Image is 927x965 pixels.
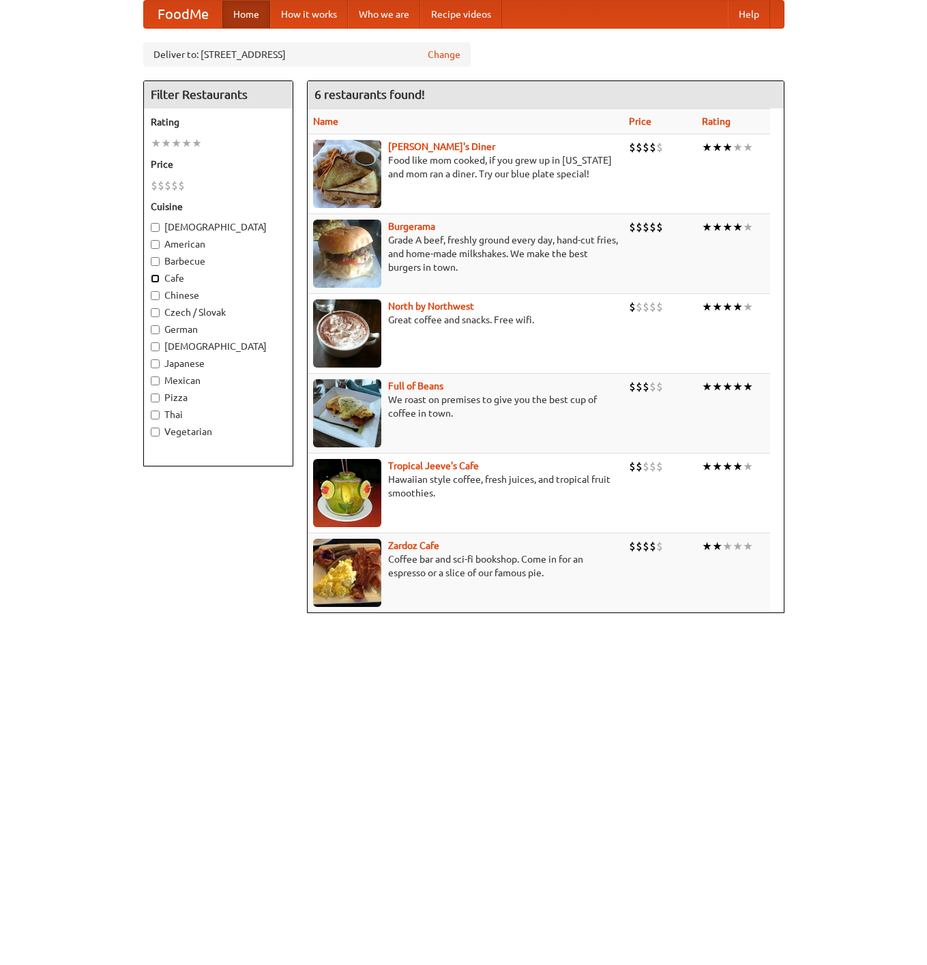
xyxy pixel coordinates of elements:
[636,140,643,155] li: $
[151,391,286,404] label: Pizza
[643,379,649,394] li: $
[743,140,753,155] li: ★
[656,539,663,554] li: $
[702,140,712,155] li: ★
[151,411,160,419] input: Thai
[733,459,743,474] li: ★
[151,257,160,266] input: Barbecue
[164,178,171,193] li: $
[388,301,474,312] a: North by Northwest
[151,223,160,232] input: [DEMOGRAPHIC_DATA]
[388,141,495,152] b: [PERSON_NAME]'s Diner
[151,240,160,249] input: American
[151,357,286,370] label: Japanese
[151,274,160,283] input: Cafe
[428,48,460,61] a: Change
[313,393,618,420] p: We roast on premises to give you the best cup of coffee in town.
[181,136,192,151] li: ★
[702,116,731,127] a: Rating
[171,136,181,151] li: ★
[151,359,160,368] input: Japanese
[313,233,618,274] p: Grade A beef, freshly ground every day, hand-cut fries, and home-made milkshakes. We make the bes...
[743,220,753,235] li: ★
[636,539,643,554] li: $
[712,299,722,314] li: ★
[712,459,722,474] li: ★
[643,220,649,235] li: $
[313,140,381,208] img: sallys.jpg
[151,220,286,234] label: [DEMOGRAPHIC_DATA]
[656,299,663,314] li: $
[743,539,753,554] li: ★
[151,394,160,402] input: Pizza
[733,539,743,554] li: ★
[151,342,160,351] input: [DEMOGRAPHIC_DATA]
[643,539,649,554] li: $
[702,459,712,474] li: ★
[722,459,733,474] li: ★
[388,460,479,471] a: Tropical Jeeve's Cafe
[656,140,663,155] li: $
[388,221,435,232] a: Burgerama
[636,299,643,314] li: $
[733,220,743,235] li: ★
[151,237,286,251] label: American
[636,459,643,474] li: $
[388,381,443,391] a: Full of Beans
[712,140,722,155] li: ★
[743,299,753,314] li: ★
[636,379,643,394] li: $
[649,220,656,235] li: $
[178,178,185,193] li: $
[151,376,160,385] input: Mexican
[722,140,733,155] li: ★
[151,115,286,129] h5: Rating
[222,1,270,28] a: Home
[158,178,164,193] li: $
[702,299,712,314] li: ★
[151,291,160,300] input: Chinese
[313,379,381,447] img: beans.jpg
[151,178,158,193] li: $
[702,220,712,235] li: ★
[712,379,722,394] li: ★
[733,299,743,314] li: ★
[151,136,161,151] li: ★
[649,379,656,394] li: $
[388,540,439,551] b: Zardoz Cafe
[151,158,286,171] h5: Price
[629,220,636,235] li: $
[629,116,651,127] a: Price
[313,459,381,527] img: jeeves.jpg
[313,313,618,327] p: Great coffee and snacks. Free wifi.
[643,299,649,314] li: $
[151,308,160,317] input: Czech / Slovak
[629,140,636,155] li: $
[649,140,656,155] li: $
[144,1,222,28] a: FoodMe
[733,379,743,394] li: ★
[270,1,348,28] a: How it works
[313,220,381,288] img: burgerama.jpg
[743,459,753,474] li: ★
[728,1,770,28] a: Help
[629,379,636,394] li: $
[702,379,712,394] li: ★
[313,552,618,580] p: Coffee bar and sci-fi bookshop. Come in for an espresso or a slice of our famous pie.
[151,325,160,334] input: German
[629,539,636,554] li: $
[151,254,286,268] label: Barbecue
[722,539,733,554] li: ★
[636,220,643,235] li: $
[656,379,663,394] li: $
[649,299,656,314] li: $
[161,136,171,151] li: ★
[722,220,733,235] li: ★
[151,288,286,302] label: Chinese
[151,428,160,436] input: Vegetarian
[151,374,286,387] label: Mexican
[643,459,649,474] li: $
